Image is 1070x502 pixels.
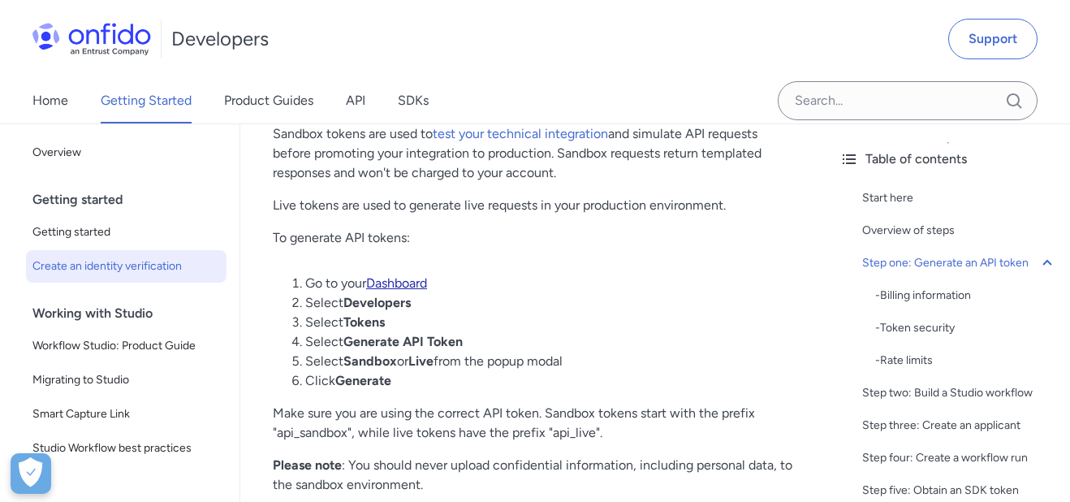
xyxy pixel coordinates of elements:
span: Getting started [32,223,220,242]
button: Open Preferences [11,453,51,494]
a: API [346,78,365,123]
strong: Generate [335,373,391,388]
a: Support [948,19,1038,59]
span: Workflow Studio: Product Guide [32,336,220,356]
strong: Tokens [343,314,385,330]
a: Migrating to Studio [26,364,227,396]
a: Start here [862,188,1057,208]
span: Create an identity verification [32,257,220,276]
p: Live tokens are used to generate live requests in your production environment. [273,196,794,215]
a: Workflow Studio: Product Guide [26,330,227,362]
p: To generate API tokens: [273,228,794,248]
a: Dashboard [366,275,427,291]
strong: Sandbox [343,353,397,369]
a: Product Guides [224,78,313,123]
a: Step one: Generate an API token [862,253,1057,273]
li: Click [305,371,794,391]
p: Make sure you are using the correct API token. Sandbox tokens start with the prefix "api_sandbox"... [273,404,794,443]
p: : You should never upload confidential information, including personal data, to the sandbox envir... [273,456,794,495]
a: -Rate limits [875,351,1057,370]
li: Select [305,332,794,352]
div: - Token security [875,318,1057,338]
a: Step five: Obtain an SDK token [862,481,1057,500]
a: -Billing information [875,286,1057,305]
a: Overview of steps [862,221,1057,240]
div: - Rate limits [875,351,1057,370]
img: Onfido Logo [32,23,151,55]
li: Go to your [305,274,794,293]
a: Studio Workflow best practices [26,432,227,465]
li: Select or from the popup modal [305,352,794,371]
a: SDKs [398,78,429,123]
div: Table of contents [839,149,1057,169]
a: Step four: Create a workflow run [862,448,1057,468]
div: - Billing information [875,286,1057,305]
strong: Generate API Token [343,334,463,349]
a: Step two: Build a Studio workflow [862,383,1057,403]
li: Select [305,293,794,313]
a: Step three: Create an applicant [862,416,1057,435]
span: Overview [32,143,220,162]
span: Studio Workflow best practices [32,439,220,458]
input: Onfido search input field [778,81,1038,120]
div: Working with Studio [32,297,233,330]
p: Sandbox tokens are used to and simulate API requests before promoting your integration to product... [273,124,794,183]
a: Overview [26,136,227,169]
div: Cookie Preferences [11,453,51,494]
span: Smart Capture Link [32,405,220,424]
li: Select [305,313,794,332]
strong: Live [408,353,434,369]
span: Migrating to Studio [32,370,220,390]
h1: Developers [171,26,269,52]
div: Getting started [32,184,233,216]
a: Getting Started [101,78,192,123]
strong: Developers [343,295,411,310]
a: Create an identity verification [26,250,227,283]
a: Smart Capture Link [26,398,227,431]
strong: Please note [273,457,342,473]
a: -Token security [875,318,1057,338]
a: test your technical integration [433,126,608,141]
a: Getting started [26,216,227,249]
a: Home [32,78,68,123]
